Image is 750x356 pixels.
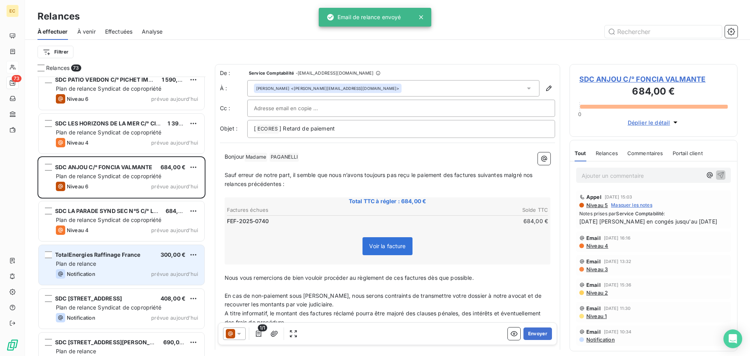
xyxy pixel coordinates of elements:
span: prévue aujourd’hui [151,96,198,102]
span: Notification [67,271,95,277]
span: 408,00 € [161,295,186,302]
span: 73 [71,64,81,72]
span: Plan de relance Syndicat de copropriété [56,173,161,179]
span: PAGANELLI [270,153,299,162]
span: Bonjour [225,153,244,160]
span: [DATE] [PERSON_NAME] en congés jusqu'au [DATE] [579,217,728,225]
h3: Relances [37,9,80,23]
span: 73 [12,75,21,82]
span: Plan de relance Syndicat de copropriété [56,85,161,92]
span: Tout [575,150,586,156]
span: Notification [67,315,95,321]
span: En cas de non-paiement sous [PERSON_NAME], nous serons contraints de transmettre votre dossier à ... [225,292,543,308]
span: 1/1 [258,324,267,331]
a: 73 [6,77,18,89]
span: [ [254,125,256,132]
span: Effectuées [105,28,133,36]
span: Service Comptabilité [616,211,664,216]
span: prévue aujourd’hui [151,315,198,321]
input: Rechercher [605,25,722,38]
span: Niveau 4 [67,227,89,233]
span: Email [586,258,601,265]
div: grid [37,77,205,356]
span: Masquer les notes [611,202,652,209]
span: SDC ANJOU C/° FONCIA VALMANTE [579,74,728,84]
span: Niveau 3 [586,266,608,272]
span: De : [220,69,247,77]
span: Plan de relance Syndicat de copropriété [56,129,161,136]
span: [DATE] 13:32 [604,259,632,264]
span: 1 398,00 € [168,120,196,127]
div: EC [6,5,19,17]
span: SDC [STREET_ADDRESS] [55,295,122,302]
span: Niveau 2 [586,290,608,296]
div: Open Intercom Messenger [723,329,742,348]
span: Total TTC à régler : 684,00 € [226,197,549,205]
span: Sauf erreur de notre part, il semble que nous n’avons toujours pas reçu le paiement des factures ... [225,172,534,187]
span: prévue aujourd’hui [151,227,198,233]
span: Plan de relance [56,348,96,354]
span: Email [586,305,601,311]
td: 684,00 € [388,217,548,225]
span: 684,00 € [166,208,191,214]
span: SDC ANJOU C/° FONCIA VALMANTE [55,164,152,170]
span: Niveau 6 [67,183,88,190]
button: Filtrer [37,46,73,58]
span: 690,00 € [163,339,188,345]
button: Envoyer [523,327,552,340]
div: Email de relance envoyé [327,10,401,24]
span: Notes prises par : [579,210,728,217]
span: Madame [245,153,267,162]
span: Commentaires [627,150,663,156]
span: 1 590,00 € [162,76,191,83]
span: À venir [77,28,96,36]
span: Email [586,282,601,288]
span: Déplier le détail [628,118,670,127]
span: [DATE] 16:16 [604,236,631,240]
span: Niveau 6 [67,96,88,102]
th: Factures échues [227,206,387,214]
span: prévue aujourd’hui [151,271,198,277]
span: 684,00 € [161,164,186,170]
span: Email [586,329,601,335]
span: [DATE] 15:36 [604,283,632,287]
span: Nous vous remercions de bien vouloir procéder au règlement de ces factures dès que possible. [225,274,474,281]
th: Solde TTC [388,206,548,214]
span: [DATE] 10:34 [604,329,632,334]
span: SDC PATIO VERDON C/° PICHET IMMOBILIER [55,76,175,83]
span: Niveau 4 [586,243,608,249]
span: prévue aujourd’hui [151,140,198,146]
span: Niveau 4 [67,140,89,146]
span: TotalEnergies Raffinage France [55,251,141,258]
label: Cc : [220,104,247,112]
span: Plan de relance Syndicat de copropriété [56,304,161,311]
span: SDC LA PARADE SYND SEC N°5 C/° LAMY AIX LA [55,208,186,214]
span: Objet : [220,125,237,132]
span: prévue aujourd’hui [151,183,198,190]
span: Niveau 5 [586,202,608,208]
input: Adresse email en copie ... [254,102,338,114]
span: Plan de relance Syndicat de copropriété [56,216,161,223]
span: Relances [46,64,70,72]
div: <[PERSON_NAME][EMAIL_ADDRESS][DOMAIN_NAME]> [256,86,399,91]
span: Plan de relance [56,260,96,267]
img: Logo LeanPay [6,339,19,351]
label: À : [220,84,247,92]
span: Relances [596,150,618,156]
span: [PERSON_NAME] [256,86,289,91]
span: [DATE] 15:03 [605,195,632,199]
span: Portail client [673,150,703,156]
h3: 684,00 € [579,84,728,100]
span: FEF-2025-0740 [227,217,269,225]
button: Déplier le détail [625,118,682,127]
span: Appel [586,194,602,200]
span: Email [586,235,601,241]
span: [DATE] 11:30 [604,306,631,311]
span: À effectuer [37,28,68,36]
span: ECORES [256,125,279,134]
span: SDC LES HORIZONS DE LA MER C/° CITYA [GEOGRAPHIC_DATA] [55,120,226,127]
span: SDC [STREET_ADDRESS][PERSON_NAME] [55,339,169,345]
span: 300,00 € [161,251,186,258]
span: Notification [586,336,615,343]
span: ] Retard de paiement [279,125,335,132]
